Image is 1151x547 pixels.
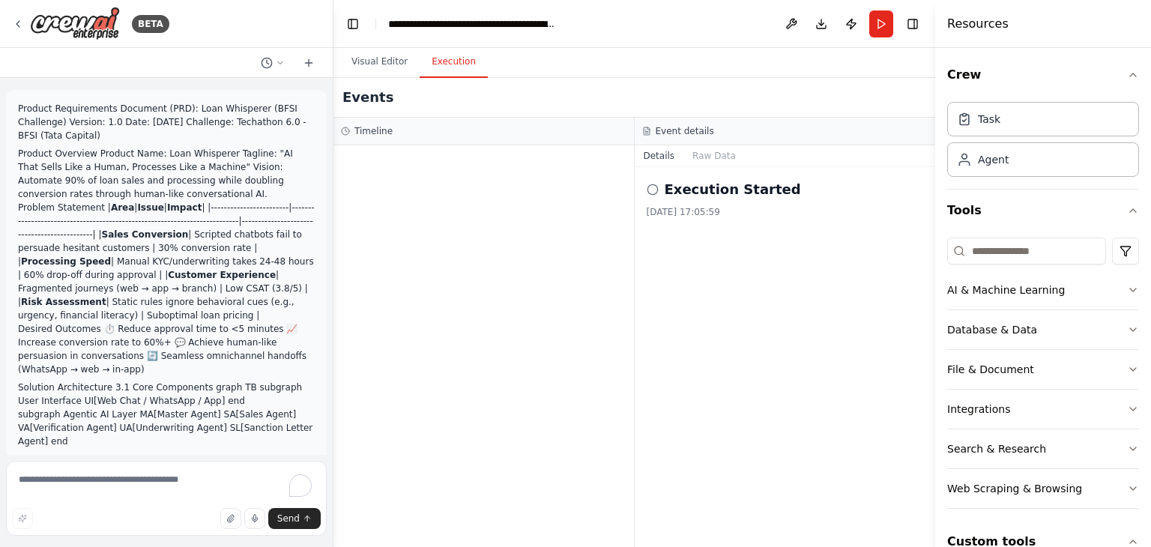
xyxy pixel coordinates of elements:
[30,7,120,40] img: Logo
[947,390,1139,429] button: Integrations
[111,202,134,213] strong: Area
[6,461,327,536] textarea: To enrich screen reader interactions, please activate Accessibility in Grammarly extension settings
[18,453,315,480] p: subgraph Backend Systems CRM[Mock CRM API] CB[Mock Credit Bureau API] DB[(Customer Profiles DB)] end
[978,152,1009,167] div: Agent
[18,102,315,142] p: Product Requirements Document (PRD): Loan Whisperer (BFSI Challenge) Version: 1.0 Date: [DATE] Ch...
[947,271,1139,309] button: AI & Machine Learning
[947,310,1139,349] button: Database & Data
[18,201,315,322] p: Problem Statement | | | | |------------------------|---------------------------------------------...
[902,13,923,34] button: Hide right sidebar
[18,322,315,376] p: Desired Outcomes ⏱️ Reduce approval time to <5 minutes 📈 Increase conversion rate to 60%+ 💬 Achie...
[665,179,801,200] h2: Execution Started
[244,508,265,529] button: Click to speak your automation idea
[947,322,1037,337] div: Database & Data
[947,190,1139,232] button: Tools
[635,145,684,166] button: Details
[167,202,202,213] strong: Impact
[21,297,106,307] strong: Risk Assessment
[132,15,169,33] div: BETA
[18,381,315,408] li: Solution Architecture 3.1 Core Components graph TB subgraph User Interface UI[Web Chat / WhatsApp...
[342,87,393,108] h2: Events
[137,202,163,213] strong: Issue
[947,429,1139,468] button: Search & Research
[947,469,1139,508] button: Web Scraping & Browsing
[268,508,321,529] button: Send
[947,402,1010,417] div: Integrations
[18,408,315,448] p: subgraph Agentic AI Layer MA[Master Agent] SA[Sales Agent] VA[Verification Agent] UA[Underwriting...
[220,508,241,529] button: Upload files
[978,112,1000,127] div: Task
[354,125,393,137] h3: Timeline
[647,206,924,218] div: [DATE] 17:05:59
[342,13,363,34] button: Hide left sidebar
[388,16,557,31] nav: breadcrumb
[102,229,189,240] strong: Sales Conversion
[683,145,745,166] button: Raw Data
[947,350,1139,389] button: File & Document
[18,147,315,201] p: Product Overview Product Name: Loan Whisperer Tagline: "AI That Sells Like a Human, Processes Lik...
[947,362,1034,377] div: File & Document
[420,46,488,78] button: Execution
[255,54,291,72] button: Switch to previous chat
[947,232,1139,521] div: Tools
[656,125,714,137] h3: Event details
[168,270,276,280] strong: Customer Experience
[947,96,1139,189] div: Crew
[277,513,300,525] span: Send
[947,54,1139,96] button: Crew
[12,508,33,529] button: Improve this prompt
[947,481,1082,496] div: Web Scraping & Browsing
[21,256,111,267] strong: Processing Speed
[947,282,1065,297] div: AI & Machine Learning
[947,15,1009,33] h4: Resources
[297,54,321,72] button: Start a new chat
[947,441,1046,456] div: Search & Research
[339,46,420,78] button: Visual Editor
